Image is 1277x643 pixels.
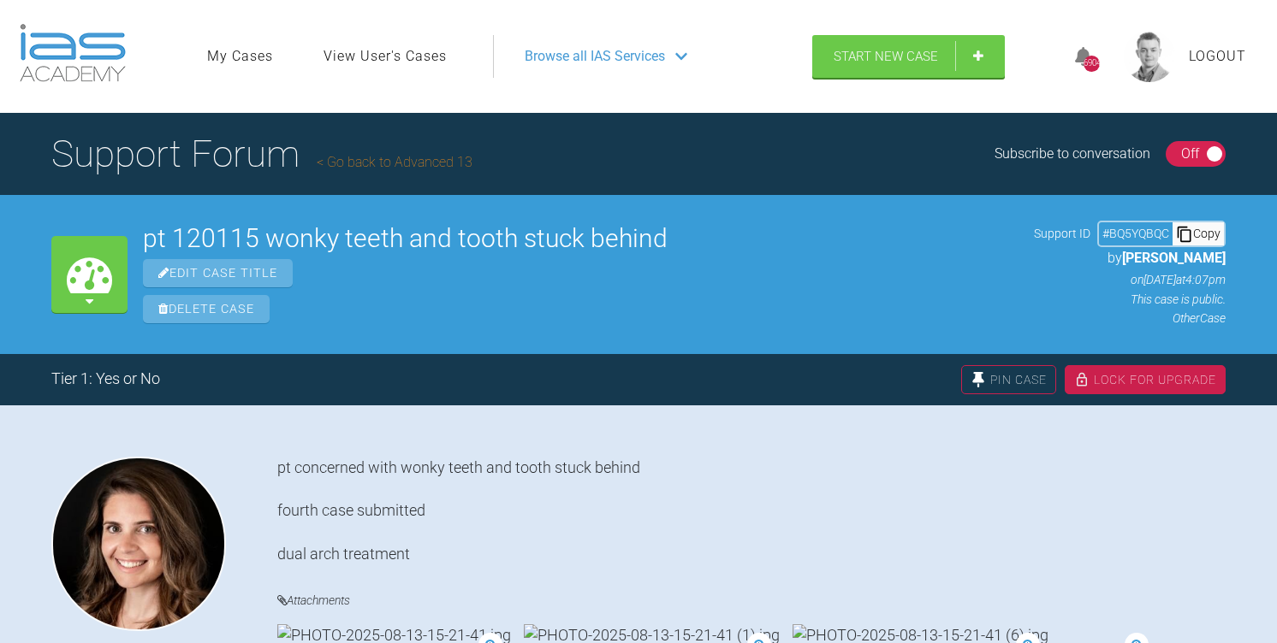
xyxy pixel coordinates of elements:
[1074,372,1090,387] img: lock.6dc949b6.svg
[834,49,938,64] span: Start New Case
[277,457,1226,564] div: pt concerned with wonky teeth and tooth stuck behind fourth case submitted dual arch treatment
[995,143,1150,165] div: Subscribe to conversation
[971,372,986,387] img: pin.fff216dc.svg
[525,45,665,68] span: Browse all IAS Services
[1034,290,1226,309] p: This case is public.
[1189,45,1246,68] a: Logout
[51,367,160,392] div: Tier 1: Yes or No
[51,457,226,631] img: Alexandra Lee
[1034,224,1090,243] span: Support ID
[1124,31,1175,82] img: profile.png
[317,154,472,170] a: Go back to Advanced 13
[1181,143,1199,165] div: Off
[1034,270,1226,289] p: on [DATE] at 4:07pm
[143,226,1019,251] h2: pt 120115 wonky teeth and tooth stuck behind
[1122,250,1226,266] span: [PERSON_NAME]
[143,295,270,323] span: Delete Case
[812,35,1005,78] a: Start New Case
[277,590,1226,611] h4: Attachments
[1034,309,1226,327] p: Other Case
[1173,222,1224,245] div: Copy
[1034,247,1226,269] p: by
[20,24,126,82] img: logo-light.3e3ef733.png
[143,259,293,287] span: Edit Case Title
[1084,56,1100,72] div: 6904
[1099,224,1173,243] div: # BQ5YQBQC
[1065,365,1226,394] div: Lock For Upgrade
[961,365,1056,394] div: Pin Case
[324,45,447,68] a: View User's Cases
[207,45,273,68] a: My Cases
[51,124,472,184] h1: Support Forum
